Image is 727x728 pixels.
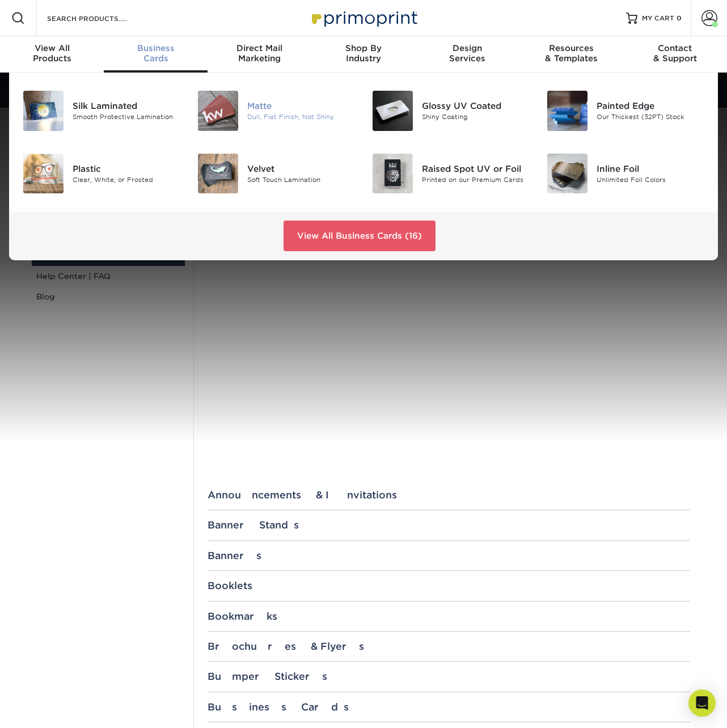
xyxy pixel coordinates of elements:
div: Painted Edge [597,100,704,112]
div: Matte [247,100,355,112]
div: Inline Foil [597,163,704,175]
a: Shop ByIndustry [311,36,415,73]
div: Brochures & Flyers [208,641,690,652]
div: Cards [104,43,208,64]
div: Industry [311,43,415,64]
div: Unlimited Foil Colors [597,175,704,185]
div: & Support [623,43,727,64]
a: Painted Edge Business Cards Painted Edge Our Thickest (32PT) Stock [547,86,704,136]
a: Inline Foil Business Cards Inline Foil Unlimited Foil Colors [547,149,704,198]
img: Velvet Business Cards [198,154,238,194]
a: Silk Laminated Business Cards Silk Laminated Smooth Protective Lamination [23,86,180,136]
div: Our Thickest (32PT) Stock [597,112,704,122]
div: & Templates [519,43,623,64]
div: Marketing [208,43,311,64]
img: Silk Laminated Business Cards [23,91,64,131]
span: Contact [623,43,727,53]
span: Design [416,43,519,53]
img: Glossy UV Coated Business Cards [373,91,413,131]
div: Smooth Protective Lamination [73,112,180,122]
a: Contact& Support [623,36,727,73]
a: BusinessCards [104,36,208,73]
span: Business [104,43,208,53]
a: Raised Spot UV or Foil Business Cards Raised Spot UV or Foil Printed on our Premium Cards [372,149,530,198]
a: Matte Business Cards Matte Dull, Flat Finish, Not Shiny [197,86,355,136]
div: Banners [208,550,690,561]
img: Painted Edge Business Cards [547,91,587,131]
div: Plastic [73,163,180,175]
div: Velvet [247,163,355,175]
div: Printed on our Premium Cards [422,175,530,185]
a: View All Business Cards (16) [284,221,436,251]
img: Matte Business Cards [198,91,238,131]
a: DesignServices [416,36,519,73]
div: Business Cards [208,701,690,713]
img: Raised Spot UV or Foil Business Cards [373,154,413,194]
div: Open Intercom Messenger [688,689,716,717]
span: Resources [519,43,623,53]
img: Inline Foil Business Cards [547,154,587,194]
span: Direct Mail [208,43,311,53]
iframe: Google Customer Reviews [3,693,96,724]
div: Booklets [208,580,690,591]
img: Primoprint [307,6,420,30]
div: Bookmarks [208,611,690,622]
a: Direct MailMarketing [208,36,311,73]
a: Glossy UV Coated Business Cards Glossy UV Coated Shiny Coating [372,86,530,136]
span: Shop By [311,43,415,53]
div: Raised Spot UV or Foil [422,163,530,175]
div: Services [416,43,519,64]
div: Soft Touch Lamination [247,175,355,185]
div: Shiny Coating [422,112,530,122]
a: Velvet Business Cards Velvet Soft Touch Lamination [197,149,355,198]
div: Silk Laminated [73,100,180,112]
a: Plastic Business Cards Plastic Clear, White, or Frosted [23,149,180,198]
div: Clear, White, or Frosted [73,175,180,185]
img: Plastic Business Cards [23,154,64,194]
a: Resources& Templates [519,36,623,73]
div: Announcements & Invitations [208,489,690,501]
div: Bumper Stickers [208,671,690,682]
input: SEARCH PRODUCTS..... [46,11,157,25]
span: MY CART [642,14,674,23]
div: Glossy UV Coated [422,100,530,112]
div: Banner Stands [208,519,690,531]
div: Dull, Flat Finish, Not Shiny [247,112,355,122]
span: 0 [677,14,682,22]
